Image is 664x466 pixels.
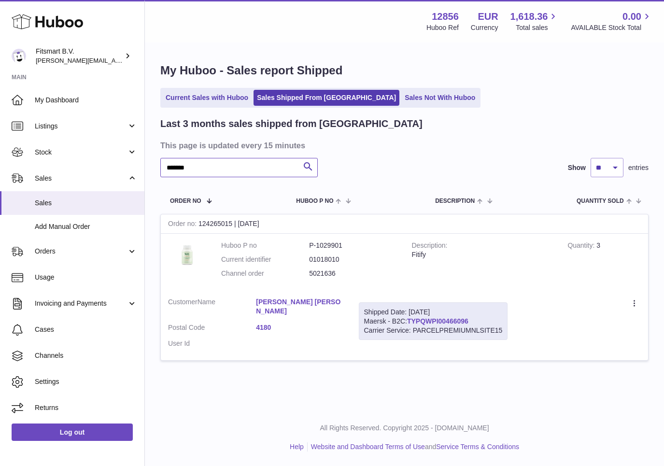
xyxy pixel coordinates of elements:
h2: Last 3 months sales shipped from [GEOGRAPHIC_DATA] [160,117,423,130]
span: Order No [170,198,201,204]
div: Maersk - B2C: [359,302,508,340]
span: Channels [35,351,137,360]
span: entries [628,163,649,172]
span: 1,618.36 [510,10,548,23]
span: Stock [35,148,127,157]
span: Usage [35,273,137,282]
span: Invoicing and Payments [35,299,127,308]
dt: Huboo P no [221,241,309,250]
img: jonathan@leaderoo.com [12,49,26,63]
li: and [308,442,519,452]
span: Sales [35,198,137,208]
p: All Rights Reserved. Copyright 2025 - [DOMAIN_NAME] [153,424,656,433]
strong: Quantity [567,241,596,252]
span: Add Manual Order [35,222,137,231]
div: Carrier Service: PARCELPREMIUMNLSITE15 [364,326,503,335]
strong: EUR [478,10,498,23]
span: Quantity Sold [577,198,624,204]
dd: 5021636 [309,269,397,278]
dt: Postal Code [168,323,256,335]
span: Listings [35,122,127,131]
div: 124265015 | [DATE] [161,214,648,234]
h1: My Huboo - Sales report Shipped [160,63,649,78]
dt: Current identifier [221,255,309,264]
a: Website and Dashboard Terms of Use [311,443,425,451]
span: Description [435,198,475,204]
div: Currency [471,23,498,32]
dd: 01018010 [309,255,397,264]
span: Total sales [516,23,559,32]
span: Returns [35,403,137,412]
span: Settings [35,377,137,386]
strong: Order no [168,220,198,230]
span: My Dashboard [35,96,137,105]
h3: This page is updated every 15 minutes [160,140,646,151]
strong: Description [412,241,448,252]
div: Huboo Ref [426,23,459,32]
span: [PERSON_NAME][EMAIL_ADDRESS][DOMAIN_NAME] [36,56,194,64]
label: Show [568,163,586,172]
span: AVAILABLE Stock Total [571,23,652,32]
span: Customer [168,298,198,306]
a: Service Terms & Conditions [436,443,519,451]
div: Fitsmart B.V. [36,47,123,65]
dt: Channel order [221,269,309,278]
a: [PERSON_NAME] [PERSON_NAME] [256,297,344,316]
div: Fitify [412,250,553,259]
a: 4180 [256,323,344,332]
dt: User Id [168,339,256,348]
a: TYPQWPI00466096 [407,317,468,325]
strong: 12856 [432,10,459,23]
span: Cases [35,325,137,334]
span: Huboo P no [296,198,333,204]
a: Sales Not With Huboo [401,90,479,106]
a: 0.00 AVAILABLE Stock Total [571,10,652,32]
a: Current Sales with Huboo [162,90,252,106]
td: 3 [560,234,648,290]
a: Sales Shipped From [GEOGRAPHIC_DATA] [254,90,399,106]
a: Help [290,443,304,451]
img: 128561739542540.png [168,241,207,268]
span: 0.00 [622,10,641,23]
a: 1,618.36 Total sales [510,10,559,32]
dd: P-1029901 [309,241,397,250]
span: Orders [35,247,127,256]
div: Shipped Date: [DATE] [364,308,503,317]
a: Log out [12,424,133,441]
dt: Name [168,297,256,318]
span: Sales [35,174,127,183]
